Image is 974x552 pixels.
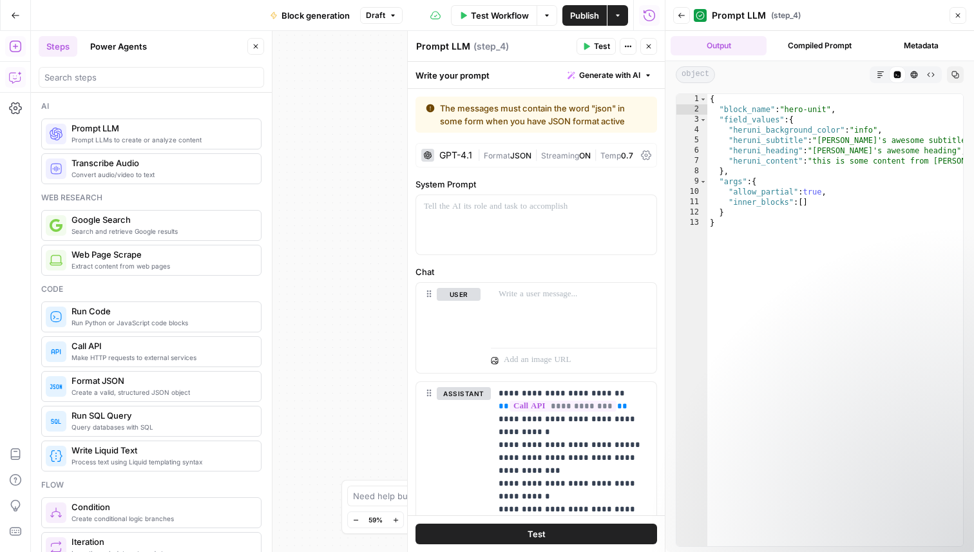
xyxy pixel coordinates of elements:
span: Web Page Scrape [72,248,251,261]
span: Toggle code folding, rows 3 through 8 [700,115,707,125]
span: Query databases with SQL [72,422,251,432]
div: user [416,283,481,373]
div: 1 [676,94,707,104]
button: Generate with AI [562,67,657,84]
div: 2 [676,104,707,115]
div: 9 [676,176,707,187]
button: Metadata [873,36,969,55]
div: Code [41,283,262,295]
button: Compiled Prompt [772,36,868,55]
span: Test Workflow [471,9,529,22]
input: Search steps [44,71,258,84]
span: | [591,148,600,161]
label: System Prompt [415,178,657,191]
span: | [531,148,541,161]
span: Draft [366,10,385,21]
div: 8 [676,166,707,176]
span: Convert audio/video to text [72,169,251,180]
span: ( step_4 ) [771,10,801,21]
span: Format [484,151,510,160]
div: Web research [41,192,262,204]
button: Output [671,36,767,55]
div: 7 [676,156,707,166]
span: Temp [600,151,621,160]
span: Test [594,41,610,52]
span: Create a valid, structured JSON object [72,387,251,397]
span: ON [579,151,591,160]
span: Transcribe Audio [72,157,251,169]
button: user [437,288,481,301]
span: Run SQL Query [72,409,251,422]
span: Google Search [72,213,251,226]
span: Process text using Liquid templating syntax [72,457,251,467]
span: object [676,66,715,83]
span: Toggle code folding, rows 1 through 13 [700,94,707,104]
div: 10 [676,187,707,197]
span: Iteration [72,535,251,548]
button: assistant [437,387,491,400]
span: Condition [72,500,251,513]
div: 3 [676,115,707,125]
span: Toggle code folding, rows 9 through 12 [700,176,707,187]
div: 12 [676,207,707,218]
span: Create conditional logic branches [72,513,251,524]
div: 5 [676,135,707,146]
span: Generate with AI [579,70,640,81]
span: Make HTTP requests to external services [72,352,251,363]
span: Block generation [282,9,350,22]
span: Test [528,528,546,540]
div: 11 [676,197,707,207]
span: Write Liquid Text [72,444,251,457]
span: ( step_4 ) [473,40,509,53]
span: Prompt LLM [72,122,251,135]
div: The messages must contain the word "json" in some form when you have JSON format active [426,102,647,128]
button: Block generation [262,5,358,26]
span: 0.7 [621,151,633,160]
div: 6 [676,146,707,156]
span: Extract content from web pages [72,261,251,271]
span: Streaming [541,151,579,160]
span: Format JSON [72,374,251,387]
div: 13 [676,218,707,228]
span: Prompt LLMs to create or analyze content [72,135,251,145]
textarea: Prompt LLM [416,40,470,53]
div: Ai [41,100,262,112]
span: Publish [570,9,599,22]
button: Publish [562,5,607,26]
div: 4 [676,125,707,135]
div: Flow [41,479,262,491]
span: | [477,148,484,161]
button: Test Workflow [451,5,537,26]
div: GPT-4.1 [439,151,472,160]
button: Test [415,524,657,544]
span: JSON [510,151,531,160]
span: 59% [368,515,383,525]
span: Prompt LLM [712,9,766,22]
div: Write your prompt [408,62,665,88]
span: Run Code [72,305,251,318]
button: Test [577,38,616,55]
button: Draft [360,7,403,24]
span: Call API [72,339,251,352]
span: Search and retrieve Google results [72,226,251,236]
span: Run Python or JavaScript code blocks [72,318,251,328]
label: Chat [415,265,657,278]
